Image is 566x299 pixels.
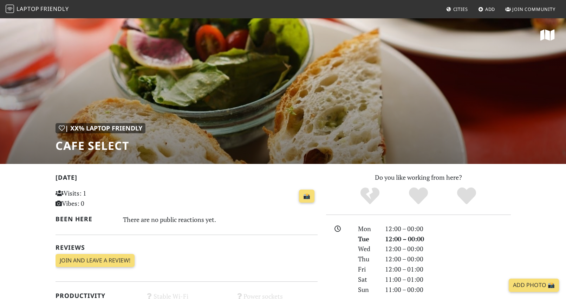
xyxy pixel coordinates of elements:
h2: [DATE] [56,174,318,184]
span: Add [485,6,495,12]
div: 12:00 – 00:00 [381,224,515,234]
a: 📸 [299,190,314,203]
div: Sun [354,285,380,295]
div: Tue [354,234,380,244]
h2: Been here [56,215,115,223]
div: Definitely! [442,186,491,206]
img: LaptopFriendly [6,5,14,13]
a: Cities [443,3,471,15]
div: 12:00 – 00:00 [381,254,515,264]
div: No [346,186,394,206]
span: Join Community [512,6,555,12]
div: Fri [354,264,380,274]
p: Do you like working from here? [326,172,511,183]
h1: Cafe Select [56,139,145,152]
a: Join Community [502,3,558,15]
div: 11:00 – 00:00 [381,285,515,295]
div: | XX% Laptop Friendly [56,123,145,133]
span: Laptop [17,5,39,13]
div: 12:00 – 00:00 [381,234,515,244]
div: 12:00 – 00:00 [381,244,515,254]
div: 11:00 – 01:00 [381,274,515,285]
div: Mon [354,224,380,234]
div: There are no public reactions yet. [123,214,318,225]
h2: Reviews [56,244,318,251]
span: Cities [453,6,468,12]
div: Sat [354,274,380,285]
span: Friendly [40,5,69,13]
div: Yes [394,186,443,206]
a: LaptopFriendly LaptopFriendly [6,3,69,15]
p: Visits: 1 Vibes: 0 [56,188,137,209]
div: Wed [354,244,380,254]
div: Thu [354,254,380,264]
a: Add [475,3,498,15]
div: 12:00 – 01:00 [381,264,515,274]
a: Add Photo 📸 [509,279,559,292]
a: Join and leave a review! [56,254,135,267]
